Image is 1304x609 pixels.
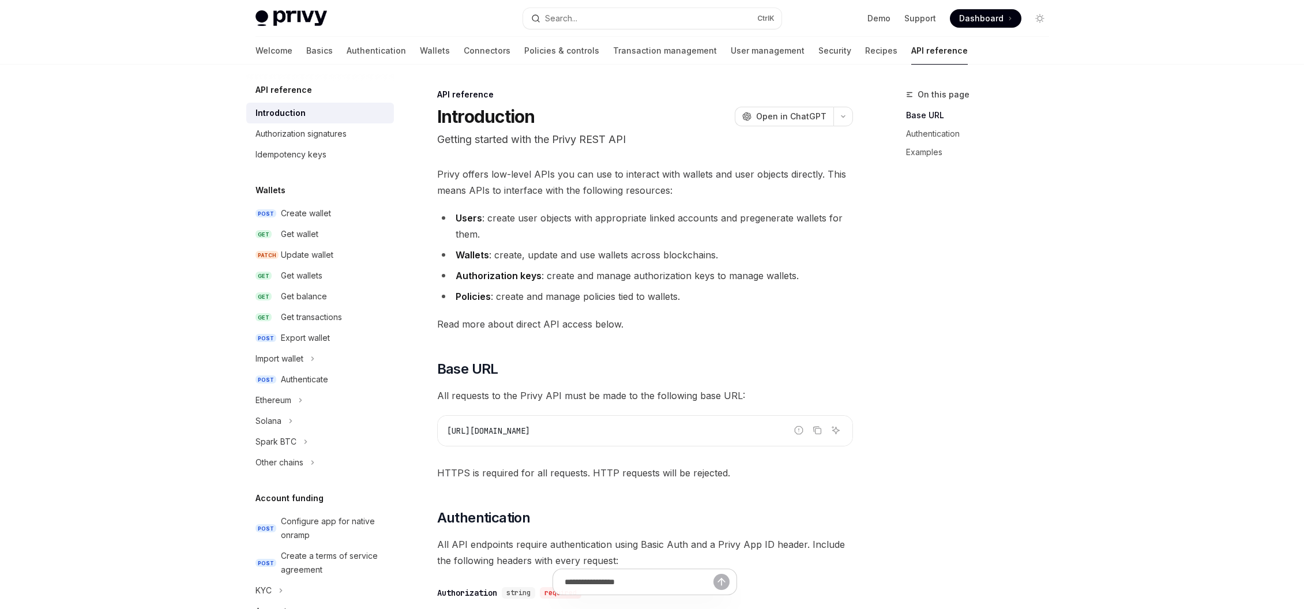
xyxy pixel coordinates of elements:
button: Toggle Solana section [246,411,394,431]
input: Ask a question... [565,569,713,595]
a: Examples [906,143,1058,161]
button: Toggle Import wallet section [246,348,394,369]
a: Introduction [246,103,394,123]
a: Wallets [420,37,450,65]
button: Send message [713,574,730,590]
span: GET [255,313,272,322]
a: Demo [867,13,890,24]
span: POST [255,524,276,533]
button: Toggle KYC section [246,580,394,601]
h5: Wallets [255,183,285,197]
a: POSTConfigure app for native onramp [246,511,394,546]
span: On this page [918,88,969,101]
div: Authorization signatures [255,127,347,141]
strong: Authorization keys [456,270,542,281]
span: POST [255,209,276,218]
button: Toggle Other chains section [246,452,394,473]
button: Toggle Spark BTC section [246,431,394,452]
div: Create a terms of service agreement [281,549,387,577]
strong: Policies [456,291,491,302]
a: POSTExport wallet [246,328,394,348]
h5: API reference [255,83,312,97]
div: Search... [545,12,577,25]
a: Welcome [255,37,292,65]
div: Get transactions [281,310,342,324]
div: Other chains [255,456,303,469]
a: POSTCreate a terms of service agreement [246,546,394,580]
a: Connectors [464,37,510,65]
a: GETGet wallets [246,265,394,286]
button: Ask AI [828,423,843,438]
a: Authentication [906,125,1058,143]
div: Get wallets [281,269,322,283]
a: Security [818,37,851,65]
li: : create and manage authorization keys to manage wallets. [437,268,853,284]
span: Open in ChatGPT [756,111,826,122]
li: : create, update and use wallets across blockchains. [437,247,853,263]
span: Privy offers low-level APIs you can use to interact with wallets and user objects directly. This ... [437,166,853,198]
div: Update wallet [281,248,333,262]
button: Toggle dark mode [1031,9,1049,28]
img: light logo [255,10,327,27]
div: Spark BTC [255,435,296,449]
div: Authenticate [281,373,328,386]
span: GET [255,272,272,280]
span: Ctrl K [757,14,775,23]
span: All requests to the Privy API must be made to the following base URL: [437,388,853,404]
a: Transaction management [613,37,717,65]
a: User management [731,37,805,65]
span: GET [255,230,272,239]
h5: Account funding [255,491,324,505]
div: Idempotency keys [255,148,326,161]
strong: Users [456,212,482,224]
div: Create wallet [281,206,331,220]
span: HTTPS is required for all requests. HTTP requests will be rejected. [437,465,853,481]
div: Solana [255,414,281,428]
button: Open search [523,8,781,29]
div: Introduction [255,106,306,120]
span: POST [255,375,276,384]
span: POST [255,559,276,567]
span: Base URL [437,360,498,378]
div: Import wallet [255,352,303,366]
a: Basics [306,37,333,65]
a: Policies & controls [524,37,599,65]
button: Toggle Ethereum section [246,390,394,411]
div: KYC [255,584,272,597]
span: GET [255,292,272,301]
a: POSTAuthenticate [246,369,394,390]
a: POSTCreate wallet [246,203,394,224]
span: Authentication [437,509,531,527]
span: POST [255,334,276,343]
a: GETGet balance [246,286,394,307]
div: Ethereum [255,393,291,407]
a: PATCHUpdate wallet [246,245,394,265]
a: Authentication [347,37,406,65]
a: Support [904,13,936,24]
a: GETGet transactions [246,307,394,328]
span: All API endpoints require authentication using Basic Auth and a Privy App ID header. Include the ... [437,536,853,569]
div: Get wallet [281,227,318,241]
a: Authorization signatures [246,123,394,144]
button: Copy the contents from the code block [810,423,825,438]
a: API reference [911,37,968,65]
div: Export wallet [281,331,330,345]
button: Report incorrect code [791,423,806,438]
strong: Wallets [456,249,489,261]
a: Dashboard [950,9,1021,28]
span: Read more about direct API access below. [437,316,853,332]
div: Get balance [281,290,327,303]
span: PATCH [255,251,279,260]
p: Getting started with the Privy REST API [437,131,853,148]
li: : create and manage policies tied to wallets. [437,288,853,304]
div: API reference [437,89,853,100]
a: GETGet wallet [246,224,394,245]
button: Open in ChatGPT [735,107,833,126]
a: Idempotency keys [246,144,394,165]
div: Configure app for native onramp [281,514,387,542]
a: Base URL [906,106,1058,125]
span: [URL][DOMAIN_NAME] [447,426,530,436]
span: Dashboard [959,13,1004,24]
a: Recipes [865,37,897,65]
h1: Introduction [437,106,535,127]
